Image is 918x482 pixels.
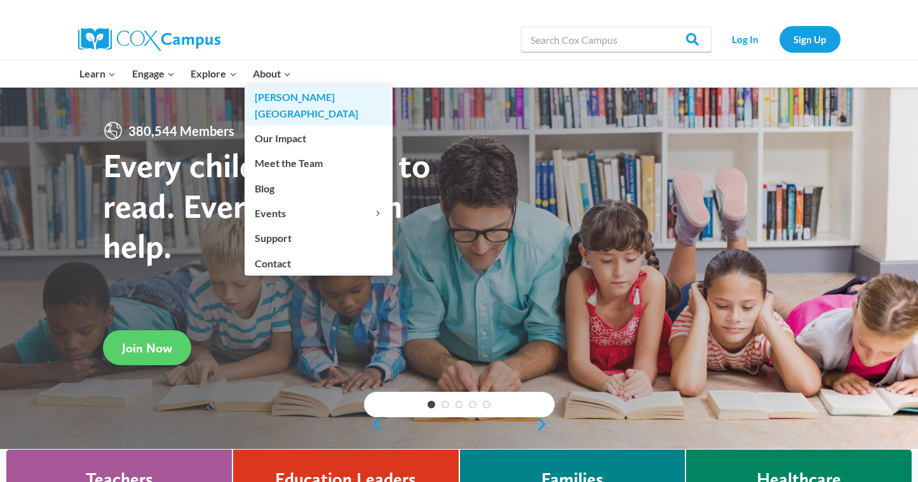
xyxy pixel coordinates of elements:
a: 3 [456,401,463,408]
a: 4 [469,401,476,408]
nav: Primary Navigation [72,60,299,87]
button: Child menu of Learn [72,60,125,87]
button: Child menu of About [245,60,299,87]
a: next [536,417,555,432]
button: Child menu of Engage [124,60,183,87]
button: Child menu of Events [245,201,393,225]
div: content slider buttons [364,412,555,437]
a: Contact [245,251,393,275]
button: Child menu of Explore [183,60,245,87]
img: Cox Campus [78,28,220,51]
nav: Secondary Navigation [718,26,840,52]
input: Search Cox Campus [521,27,712,52]
a: Support [245,226,393,250]
a: 2 [442,401,449,408]
a: [PERSON_NAME][GEOGRAPHIC_DATA] [245,85,393,126]
a: Log In [718,26,773,52]
a: previous [364,417,383,432]
a: 5 [483,401,490,408]
a: Meet the Team [245,151,393,175]
a: Blog [245,176,393,200]
a: 1 [428,401,435,408]
span: Join Now [122,340,172,356]
span: 380,544 Members [123,121,240,141]
a: Our Impact [245,126,393,151]
a: Sign Up [780,26,840,52]
strong: Every child deserves to read. Every adult can help. [103,145,431,266]
a: Join Now [103,330,191,365]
